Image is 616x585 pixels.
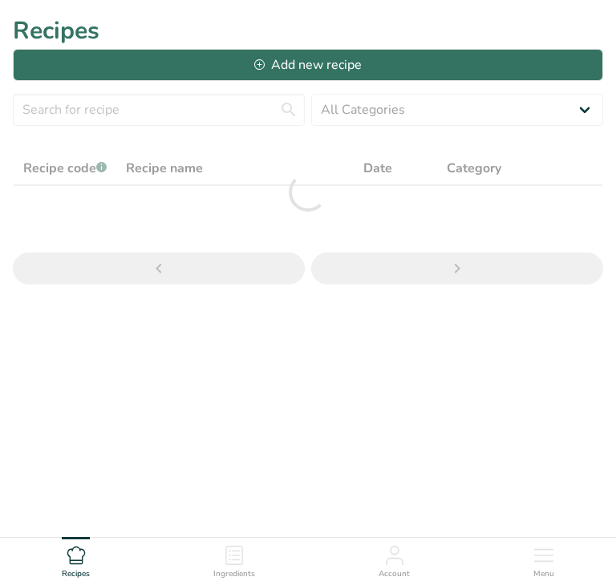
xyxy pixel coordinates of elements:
[533,568,554,580] span: Menu
[62,538,90,581] a: Recipes
[311,252,603,284] a: Next page
[13,13,603,49] h1: Recipes
[62,568,90,580] span: Recipes
[213,538,255,581] a: Ingredients
[379,538,410,581] a: Account
[13,252,305,284] a: Previous page
[254,55,362,75] div: Add new recipe
[13,94,305,126] input: Search for recipe
[379,568,410,580] span: Account
[13,49,603,81] button: Add new recipe
[213,568,255,580] span: Ingredients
